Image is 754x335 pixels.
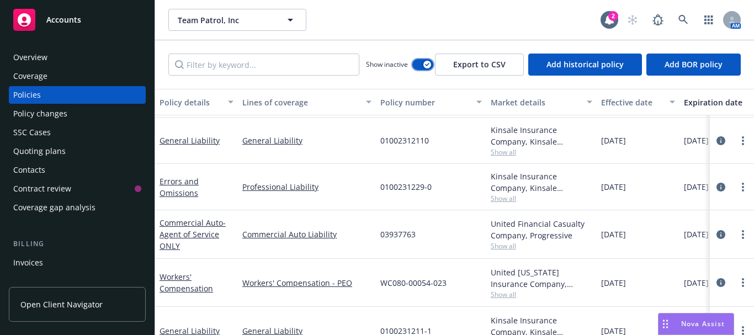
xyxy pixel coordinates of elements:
[714,228,728,241] a: circleInformation
[376,89,486,115] button: Policy number
[491,194,592,203] span: Show all
[736,134,750,147] a: more
[435,54,524,76] button: Export to CSV
[684,277,709,289] span: [DATE]
[714,134,728,147] a: circleInformation
[714,276,728,289] a: circleInformation
[46,15,81,24] span: Accounts
[601,228,626,240] span: [DATE]
[380,97,470,108] div: Policy number
[9,49,146,66] a: Overview
[684,181,709,193] span: [DATE]
[242,181,371,193] a: Professional Liability
[9,142,146,160] a: Quoting plans
[160,217,226,251] span: - Agent of Service ONLY
[9,124,146,141] a: SSC Cases
[168,9,306,31] button: Team Patrol, Inc
[9,254,146,272] a: Invoices
[684,228,709,240] span: [DATE]
[9,161,146,179] a: Contacts
[242,228,371,240] a: Commercial Auto Liability
[9,4,146,35] a: Accounts
[665,59,723,70] span: Add BOR policy
[453,59,506,70] span: Export to CSV
[238,89,376,115] button: Lines of coverage
[646,54,741,76] button: Add BOR policy
[242,277,371,289] a: Workers' Compensation - PEO
[601,97,663,108] div: Effective date
[160,97,221,108] div: Policy details
[13,199,95,216] div: Coverage gap analysis
[491,241,592,251] span: Show all
[160,217,226,251] a: Commercial Auto
[380,135,429,146] span: 01002312110
[380,228,416,240] span: 03937763
[9,273,146,290] a: Billing updates
[366,60,408,69] span: Show inactive
[659,313,672,334] div: Drag to move
[601,181,626,193] span: [DATE]
[698,9,720,31] a: Switch app
[491,147,592,157] span: Show all
[155,89,238,115] button: Policy details
[9,86,146,104] a: Policies
[160,176,199,198] a: Errors and Omissions
[601,277,626,289] span: [DATE]
[528,54,642,76] button: Add historical policy
[546,59,624,70] span: Add historical policy
[13,180,71,198] div: Contract review
[601,135,626,146] span: [DATE]
[736,228,750,241] a: more
[380,277,447,289] span: WC080-00054-023
[13,49,47,66] div: Overview
[9,67,146,85] a: Coverage
[622,9,644,31] a: Start snowing
[13,273,69,290] div: Billing updates
[13,86,41,104] div: Policies
[13,124,51,141] div: SSC Cases
[597,89,679,115] button: Effective date
[380,181,432,193] span: 0100231229-0
[647,9,669,31] a: Report a Bug
[242,135,371,146] a: General Liability
[491,171,592,194] div: Kinsale Insurance Company, Kinsale Insurance, CRC Group
[491,290,592,299] span: Show all
[13,161,45,179] div: Contacts
[13,254,43,272] div: Invoices
[9,199,146,216] a: Coverage gap analysis
[160,272,213,294] a: Workers' Compensation
[491,218,592,241] div: United Financial Casualty Company, Progressive
[684,135,709,146] span: [DATE]
[13,67,47,85] div: Coverage
[714,180,728,194] a: circleInformation
[736,180,750,194] a: more
[608,11,618,21] div: 2
[9,238,146,249] div: Billing
[9,105,146,123] a: Policy changes
[491,97,580,108] div: Market details
[160,135,220,146] a: General Liability
[491,267,592,290] div: United [US_STATE] Insurance Company, Accident Fund Group, 5 Star Specialty Programs (CRC Group)
[242,97,359,108] div: Lines of coverage
[658,313,734,335] button: Nova Assist
[486,89,597,115] button: Market details
[13,142,66,160] div: Quoting plans
[178,14,273,26] span: Team Patrol, Inc
[20,299,103,310] span: Open Client Navigator
[491,124,592,147] div: Kinsale Insurance Company, Kinsale Insurance, CRC Group
[736,276,750,289] a: more
[672,9,694,31] a: Search
[168,54,359,76] input: Filter by keyword...
[9,180,146,198] a: Contract review
[13,105,67,123] div: Policy changes
[681,319,725,328] span: Nova Assist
